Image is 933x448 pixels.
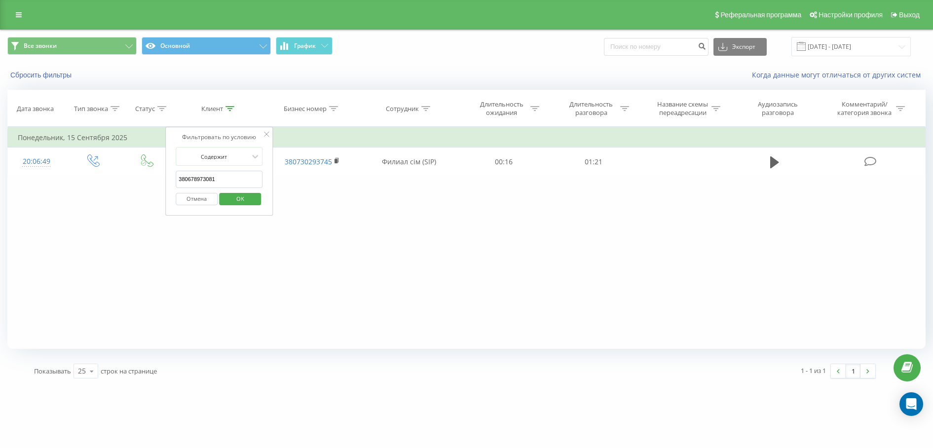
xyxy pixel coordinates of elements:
span: Все звонки [24,42,57,50]
td: Понедельник, 15 Сентября 2025 [8,128,926,148]
div: Клиент [201,105,223,113]
a: 380730293745 [285,157,332,166]
span: Выход [899,11,920,19]
div: Длительность ожидания [475,100,528,117]
div: Дата звонка [17,105,54,113]
button: Сбросить фильтры [7,71,76,79]
a: Когда данные могут отличаться от других систем [752,70,926,79]
td: Филиал сім (SIP) [359,148,459,176]
span: Настройки профиля [819,11,883,19]
button: График [276,37,333,55]
td: 00:16 [459,148,549,176]
span: OK [226,191,254,206]
span: Показывать [34,367,71,375]
div: Фильтровать по условию [176,132,262,142]
span: строк на странице [101,367,157,375]
td: 01:21 [549,148,638,176]
button: Все звонки [7,37,137,55]
button: OK [219,193,261,205]
input: Поиск по номеру [604,38,709,56]
div: Статус [135,105,155,113]
div: Сотрудник [386,105,419,113]
div: Аудиозапись разговора [746,100,810,117]
span: График [294,42,316,49]
div: Open Intercom Messenger [899,392,923,416]
div: 1 - 1 из 1 [801,366,826,375]
div: 25 [78,366,86,376]
div: Тип звонка [74,105,108,113]
a: 1 [846,364,860,378]
input: Введите значение [176,171,262,188]
div: Комментарий/категория звонка [836,100,894,117]
button: Основной [142,37,271,55]
div: Длительность разговора [565,100,618,117]
div: 20:06:49 [18,152,55,171]
button: Отмена [176,193,218,205]
button: Экспорт [713,38,767,56]
div: Название схемы переадресации [656,100,709,117]
span: Реферальная программа [720,11,801,19]
div: Бизнес номер [284,105,327,113]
